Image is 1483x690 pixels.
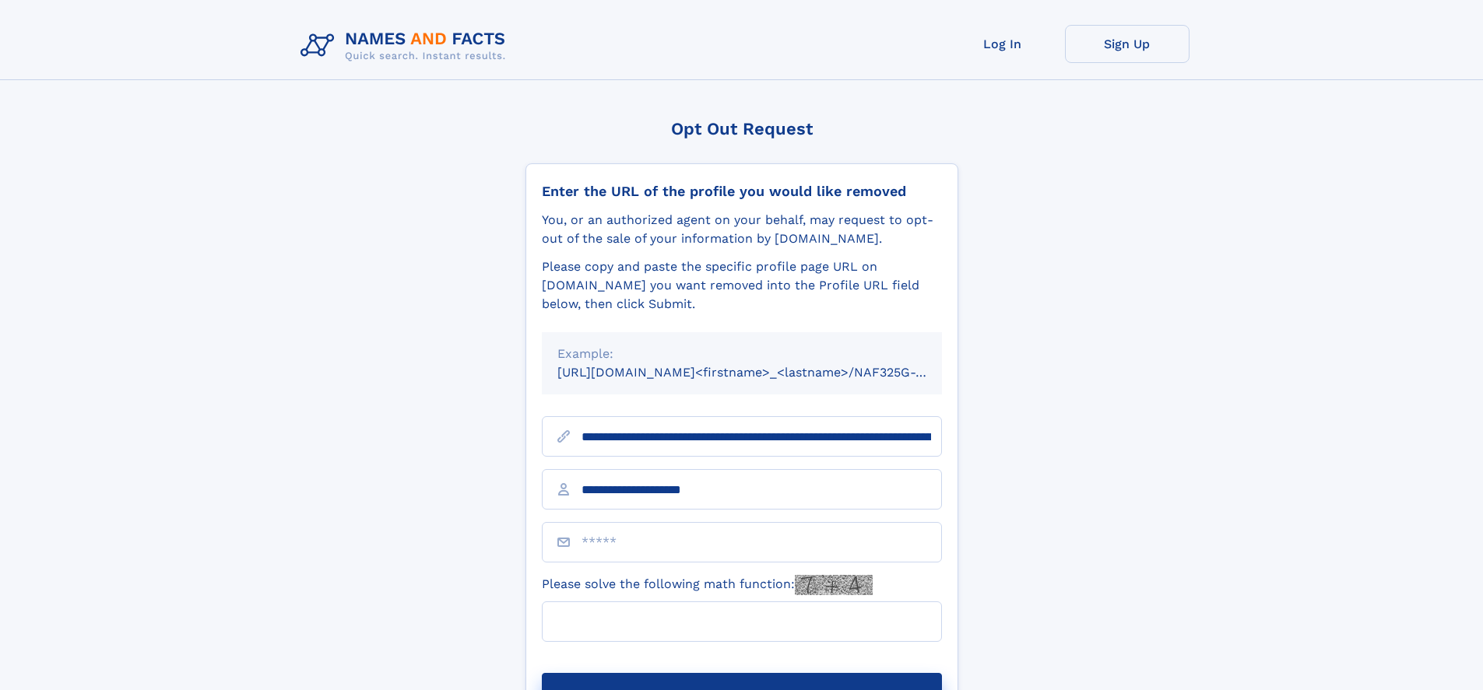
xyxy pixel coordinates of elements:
[940,25,1065,63] a: Log In
[542,575,873,595] label: Please solve the following math function:
[1065,25,1190,63] a: Sign Up
[542,257,942,313] div: Please copy and paste the specific profile page URL on [DOMAIN_NAME] you want removed into the Pr...
[557,345,926,363] div: Example:
[542,183,942,200] div: Enter the URL of the profile you would like removed
[542,211,942,248] div: You, or an authorized agent on your behalf, may request to opt-out of the sale of your informatio...
[557,365,972,380] small: [URL][DOMAIN_NAME]<firstname>_<lastname>/NAF325G-xxxxxxxx
[294,25,518,67] img: Logo Names and Facts
[525,119,958,138] div: Opt Out Request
